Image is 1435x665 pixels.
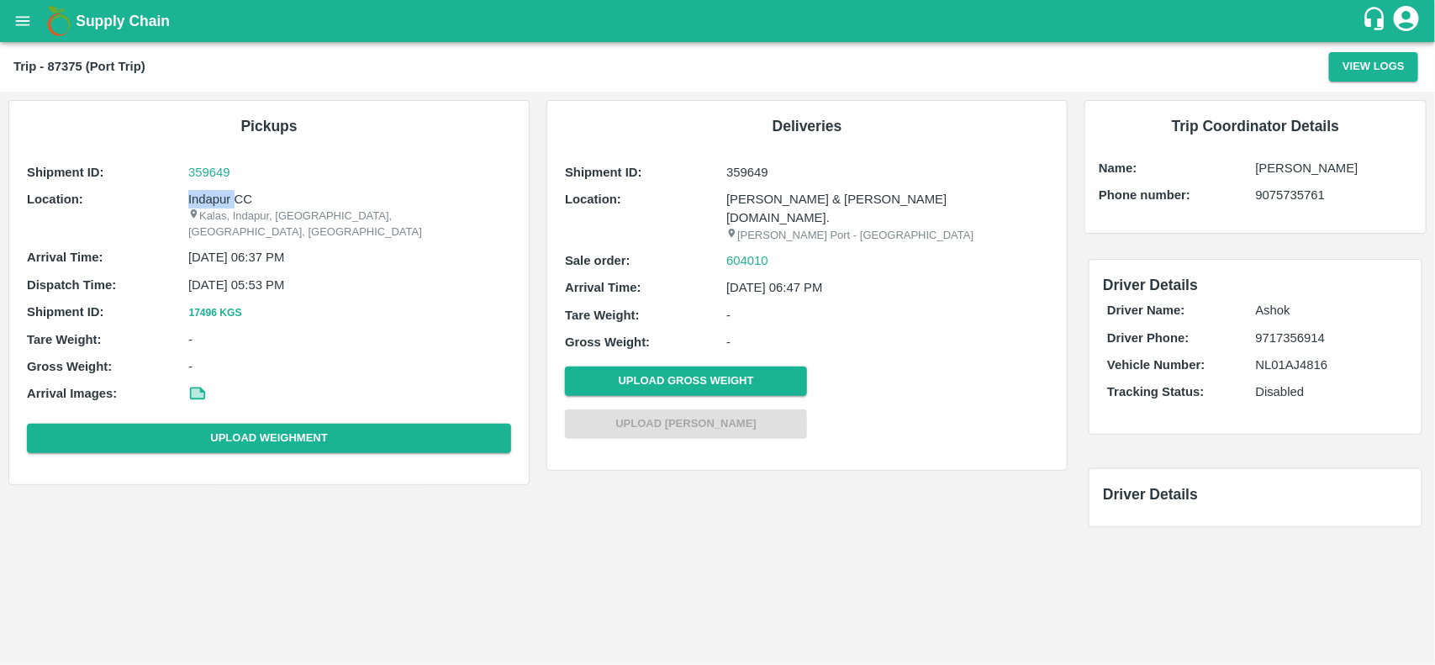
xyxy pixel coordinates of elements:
b: Phone number: [1099,188,1190,202]
p: Disabled [1256,383,1404,401]
p: Indapur CC [188,190,511,208]
p: 9717356914 [1256,329,1404,347]
b: Location: [27,193,83,206]
b: Driver Name: [1107,303,1184,317]
p: Kalas, Indapur, [GEOGRAPHIC_DATA], [GEOGRAPHIC_DATA], [GEOGRAPHIC_DATA] [188,208,511,240]
p: - [726,333,1049,351]
a: Supply Chain [76,9,1362,33]
b: Tare Weight: [27,333,102,346]
b: Tare Weight: [565,309,640,322]
p: 359649 [726,163,1049,182]
button: View Logs [1329,52,1418,82]
button: 17496 Kgs [188,304,242,322]
b: Shipment ID: [565,166,642,179]
p: [PERSON_NAME] Port - [GEOGRAPHIC_DATA] [726,228,1049,244]
b: Arrival Time: [565,281,641,294]
p: [DATE] 05:53 PM [188,276,511,294]
p: NL01AJ4816 [1256,356,1404,374]
p: [PERSON_NAME] [1256,159,1412,177]
b: Gross Weight: [27,360,112,373]
b: Sale order: [565,254,630,267]
b: Tracking Status: [1107,385,1204,398]
div: customer-support [1362,6,1391,36]
p: - [726,306,1049,325]
h6: Trip Coordinator Details [1099,114,1412,138]
h6: Pickups [23,114,515,138]
b: Shipment ID: [27,166,104,179]
b: Supply Chain [76,13,170,29]
p: [DATE] 06:47 PM [726,278,1049,297]
span: Driver Details [1103,277,1198,293]
b: Vehicle Number: [1107,358,1205,372]
p: [DATE] 06:37 PM [188,248,511,267]
p: - [188,357,511,376]
img: logo [42,4,76,38]
a: 359649 [188,163,511,182]
span: Driver Details [1103,486,1198,503]
p: - [188,330,511,349]
button: Upload Gross Weight [565,367,807,396]
button: Upload Weighment [27,424,511,453]
b: Name: [1099,161,1137,175]
a: 604010 [726,251,768,270]
b: Dispatch Time: [27,278,116,292]
div: account of current user [1391,3,1422,39]
p: [PERSON_NAME] & [PERSON_NAME][DOMAIN_NAME]. [726,190,1049,228]
p: 9075735761 [1256,186,1412,204]
b: Shipment ID: [27,305,104,319]
p: Ashok [1256,301,1404,319]
b: Arrival Images: [27,387,117,400]
b: Location: [565,193,621,206]
button: open drawer [3,2,42,40]
h6: Deliveries [561,114,1053,138]
b: Driver Phone: [1107,331,1189,345]
b: Trip - 87375 (Port Trip) [13,60,145,73]
b: Arrival Time: [27,251,103,264]
b: Gross Weight: [565,335,650,349]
